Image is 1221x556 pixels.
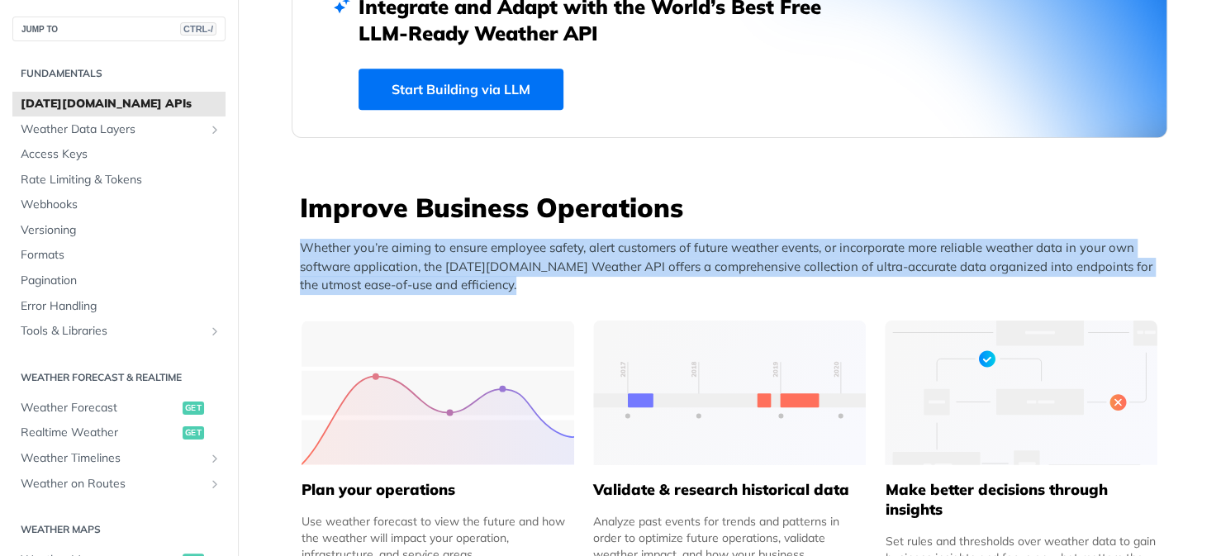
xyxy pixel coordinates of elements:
[12,446,226,471] a: Weather TimelinesShow subpages for Weather Timelines
[183,402,204,415] span: get
[21,96,221,112] span: [DATE][DOMAIN_NAME] APIs
[12,522,226,537] h2: Weather Maps
[12,218,226,243] a: Versioning
[302,480,574,500] h5: Plan your operations
[12,243,226,268] a: Formats
[12,17,226,41] button: JUMP TOCTRL-/
[12,142,226,167] a: Access Keys
[180,22,216,36] span: CTRL-/
[12,66,226,81] h2: Fundamentals
[21,450,204,467] span: Weather Timelines
[208,325,221,338] button: Show subpages for Tools & Libraries
[12,192,226,217] a: Webhooks
[21,273,221,289] span: Pagination
[12,319,226,344] a: Tools & LibrariesShow subpages for Tools & Libraries
[21,298,221,315] span: Error Handling
[12,117,226,142] a: Weather Data LayersShow subpages for Weather Data Layers
[12,92,226,116] a: [DATE][DOMAIN_NAME] APIs
[359,69,563,110] a: Start Building via LLM
[21,172,221,188] span: Rate Limiting & Tokens
[21,425,178,441] span: Realtime Weather
[12,421,226,445] a: Realtime Weatherget
[208,452,221,465] button: Show subpages for Weather Timelines
[12,370,226,385] h2: Weather Forecast & realtime
[12,294,226,319] a: Error Handling
[885,480,1157,520] h5: Make better decisions through insights
[208,123,221,136] button: Show subpages for Weather Data Layers
[21,247,221,264] span: Formats
[21,476,204,492] span: Weather on Routes
[208,478,221,491] button: Show subpages for Weather on Routes
[593,480,866,500] h5: Validate & research historical data
[300,189,1167,226] h3: Improve Business Operations
[12,268,226,293] a: Pagination
[12,396,226,421] a: Weather Forecastget
[12,168,226,192] a: Rate Limiting & Tokens
[21,400,178,416] span: Weather Forecast
[300,239,1167,295] p: Whether you’re aiming to ensure employee safety, alert customers of future weather events, or inc...
[21,146,221,163] span: Access Keys
[183,426,204,440] span: get
[21,323,204,340] span: Tools & Libraries
[302,321,574,465] img: 39565e8-group-4962x.svg
[593,321,866,465] img: 13d7ca0-group-496-2.svg
[21,121,204,138] span: Weather Data Layers
[21,222,221,239] span: Versioning
[885,321,1157,465] img: a22d113-group-496-32x.svg
[12,472,226,497] a: Weather on RoutesShow subpages for Weather on Routes
[21,197,221,213] span: Webhooks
